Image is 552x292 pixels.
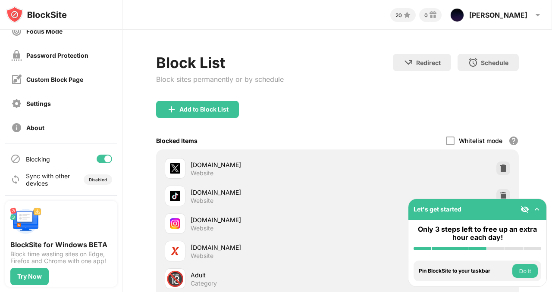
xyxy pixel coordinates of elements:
[11,98,22,109] img: settings-off.svg
[10,206,41,237] img: push-desktop.svg
[481,59,508,66] div: Schedule
[416,59,441,66] div: Redirect
[191,160,338,169] div: [DOMAIN_NAME]
[179,106,229,113] div: Add to Block List
[11,50,22,61] img: password-protection-off.svg
[414,205,461,213] div: Let's get started
[450,8,464,22] img: ACg8ocJ6SkL9Op1RNhBpEP6u1uHttbOGx6mMxVOLVpfdIZuUi29IuOqP=s96-c
[170,191,180,201] img: favicons
[17,273,42,280] div: Try Now
[402,10,412,20] img: points-small.svg
[11,26,22,37] img: focus-off.svg
[26,124,44,131] div: About
[512,264,538,278] button: Do it
[533,205,541,214] img: omni-setup-toggle.svg
[395,12,402,19] div: 20
[414,225,541,242] div: Only 3 steps left to free up an extra hour each day!
[26,155,50,163] div: Blocking
[11,122,22,133] img: about-off.svg
[191,215,338,224] div: [DOMAIN_NAME]
[156,137,198,144] div: Blocked Items
[424,12,428,19] div: 0
[26,52,88,59] div: Password Protection
[89,177,107,182] div: Disabled
[156,54,284,71] div: Block List
[191,197,213,205] div: Website
[191,280,217,287] div: Category
[419,268,510,274] div: Pin BlockSite to your taskbar
[26,76,83,83] div: Custom Block Page
[26,100,51,107] div: Settings
[521,205,529,214] img: eye-not-visible.svg
[170,246,180,256] img: favicons
[156,75,284,84] div: Block sites permanently or by schedule
[191,188,338,197] div: [DOMAIN_NAME]
[26,28,63,35] div: Focus Mode
[459,137,502,144] div: Whitelist mode
[428,10,438,20] img: reward-small.svg
[26,172,70,187] div: Sync with other devices
[10,174,21,185] img: sync-icon.svg
[191,243,338,252] div: [DOMAIN_NAME]
[191,224,213,232] div: Website
[170,163,180,174] img: favicons
[191,270,338,280] div: Adult
[10,240,112,249] div: BlockSite for Windows BETA
[10,251,112,264] div: Block time wasting sites on Edge, Firefox and Chrome with one app!
[469,11,527,19] div: [PERSON_NAME]
[10,154,21,164] img: blocking-icon.svg
[11,74,22,85] img: customize-block-page-off.svg
[170,218,180,229] img: favicons
[191,169,213,177] div: Website
[191,252,213,260] div: Website
[6,6,67,23] img: logo-blocksite.svg
[166,270,184,288] div: 🔞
